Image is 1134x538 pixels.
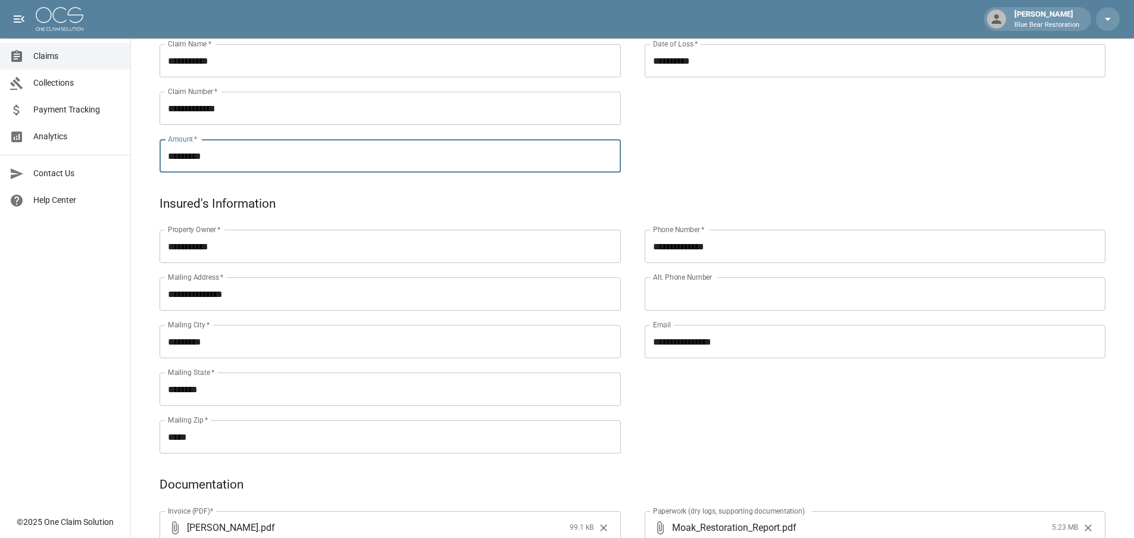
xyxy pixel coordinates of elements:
label: Mailing Address [168,272,223,282]
input: Choose date, selected date is Aug 12, 2025 [645,44,1098,77]
label: Claim Number [168,86,217,96]
label: Amount [168,134,198,144]
span: Collections [33,77,121,89]
span: [PERSON_NAME] [187,521,258,534]
label: Mailing Zip [168,415,208,425]
span: 99.1 kB [570,522,593,534]
span: Moak_Restoration_Report [672,521,780,534]
div: [PERSON_NAME] [1010,8,1084,30]
span: Claims [33,50,121,62]
label: Property Owner [168,224,221,234]
label: Paperwork (dry logs, supporting documentation) [653,506,805,516]
span: Analytics [33,130,121,143]
button: Clear [1079,519,1097,537]
label: Date of Loss [653,39,698,49]
span: Payment Tracking [33,104,121,116]
button: Clear [595,519,613,537]
label: Invoice (PDF)* [168,506,214,516]
p: Blue Bear Restoration [1014,20,1079,30]
label: Phone Number [653,224,704,234]
span: . pdf [780,521,796,534]
span: Help Center [33,194,121,207]
button: open drawer [7,7,31,31]
label: Alt. Phone Number [653,272,712,282]
div: © 2025 One Claim Solution [17,516,114,528]
label: Claim Name [168,39,211,49]
label: Mailing City [168,320,210,330]
span: Contact Us [33,167,121,180]
span: 5.23 MB [1052,522,1078,534]
span: . pdf [258,521,275,534]
label: Mailing State [168,367,214,377]
label: Email [653,320,671,330]
img: ocs-logo-white-transparent.png [36,7,83,31]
